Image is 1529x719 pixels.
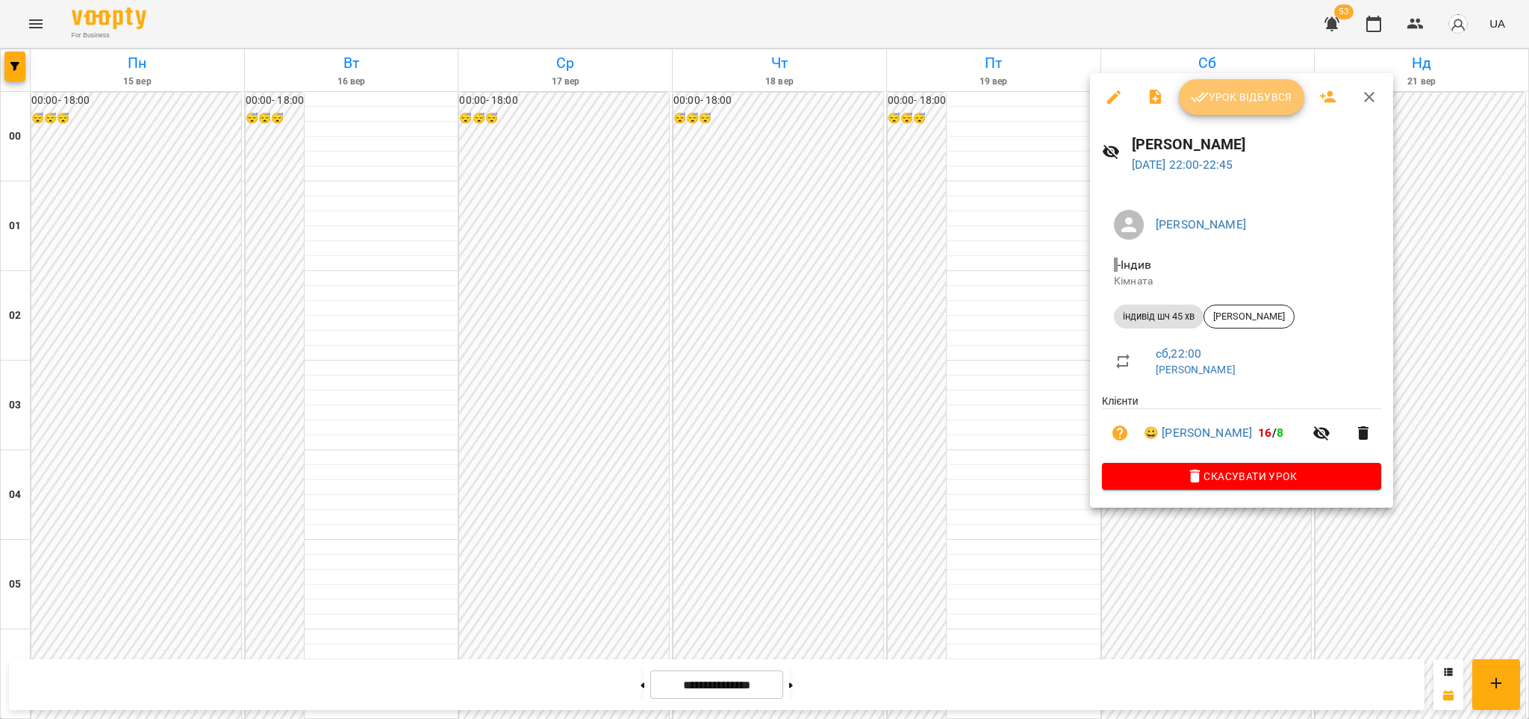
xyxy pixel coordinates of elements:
a: [PERSON_NAME] [1156,217,1246,231]
span: - Індив [1114,258,1154,272]
p: Кімната [1114,274,1369,289]
a: 😀 [PERSON_NAME] [1144,424,1252,442]
div: [PERSON_NAME] [1203,305,1295,329]
ul: Клієнти [1102,393,1381,463]
span: Урок відбувся [1191,88,1292,106]
b: / [1258,426,1283,440]
button: Скасувати Урок [1102,463,1381,490]
h6: [PERSON_NAME] [1132,133,1381,156]
button: Урок відбувся [1179,79,1304,115]
button: Візит ще не сплачено. Додати оплату? [1102,415,1138,451]
span: Скасувати Урок [1114,467,1369,485]
span: [PERSON_NAME] [1204,310,1294,323]
a: сб , 22:00 [1156,346,1201,361]
a: [PERSON_NAME] [1156,364,1236,376]
span: 16 [1258,426,1271,440]
span: 8 [1277,426,1283,440]
span: індивід шч 45 хв [1114,310,1203,323]
a: [DATE] 22:00-22:45 [1132,158,1233,172]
